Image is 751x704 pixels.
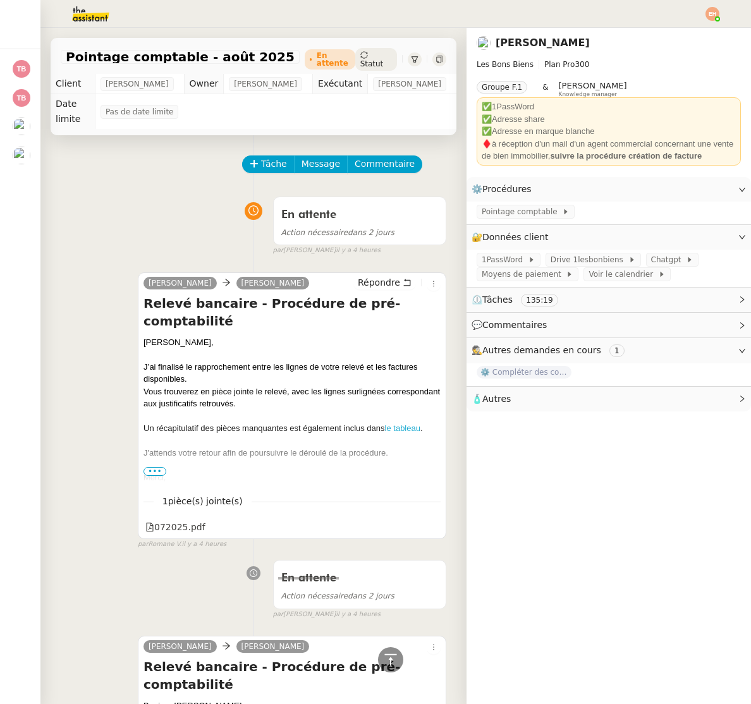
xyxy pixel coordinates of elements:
[705,7,719,21] img: svg
[482,268,566,281] span: Moyens de paiement
[544,60,575,69] span: Plan Pro
[482,320,547,330] span: Commentaires
[181,539,226,550] span: il y a 4 heures
[138,539,226,550] small: Romane V.
[467,313,751,337] div: 💬Commentaires
[355,157,415,171] span: Commentaire
[66,51,295,63] span: Pointage comptable - août 2025
[143,336,441,349] div: [PERSON_NAME],
[575,60,589,69] span: 300
[143,658,441,693] h4: Relevé bancaire - Procédure de pré-comptabilité
[143,471,441,484] div: Merci,
[472,394,511,404] span: 🧴
[13,89,30,107] img: svg
[236,641,310,652] a: [PERSON_NAME]
[281,592,394,600] span: dans 2 jours
[143,277,217,289] a: [PERSON_NAME]
[347,155,422,173] button: Commentaire
[51,74,95,94] td: Client
[467,288,751,312] div: ⏲️Tâches 135:19
[281,573,336,584] span: En attente
[168,496,243,506] span: pièce(s) jointe(s)
[336,609,381,620] span: il y a 4 heures
[477,366,571,379] span: ⚙️ Compléter des compromis de vente
[472,345,630,355] span: 🕵️
[143,294,441,330] h4: Relevé bancaire - Procédure de pré-comptabilité
[589,268,657,281] span: Voir le calendrier
[496,37,590,49] a: [PERSON_NAME]
[281,209,336,221] span: En attente
[378,78,441,90] span: [PERSON_NAME]
[482,184,532,194] span: Procédures
[145,520,205,535] div: 072025.pdf
[13,147,30,164] img: users%2F0v3yA2ZOZBYwPN7V38GNVTYjOQj1%2Favatar%2Fa58eb41e-cbb7-4128-9131-87038ae72dcb
[51,94,95,129] td: Date limite
[242,155,295,173] button: Tâche
[294,155,348,173] button: Message
[138,539,149,550] span: par
[482,100,736,113] div: ✅1PassWord
[482,232,549,242] span: Données client
[273,609,381,620] small: [PERSON_NAME]
[472,320,553,330] span: 💬
[559,91,618,98] span: Knowledge manager
[542,81,548,97] span: &
[336,245,381,256] span: il y a 4 heures
[482,125,736,138] div: ✅Adresse en marque blanche
[358,276,400,289] span: Répondre
[317,52,350,67] div: En attente
[472,294,568,305] span: ⏲️
[312,74,367,94] td: Exécutant
[559,81,627,97] app-user-label: Knowledge manager
[482,294,513,305] span: Tâches
[143,467,166,476] span: •••
[550,151,702,161] strong: suivre la procédure création de facture
[273,245,381,256] small: [PERSON_NAME]
[106,78,169,90] span: [PERSON_NAME]
[261,157,287,171] span: Tâche
[106,106,174,118] span: Pas de date limite
[353,276,416,289] button: Répondre
[273,245,284,256] span: par
[472,182,537,197] span: ⚙️
[482,113,736,126] div: ✅Adresse share
[281,228,348,237] span: Action nécessaire
[521,294,558,306] nz-tag: 135:19
[360,59,384,68] span: Statut
[184,74,224,94] td: Owner
[467,338,751,363] div: 🕵️Autres demandes en cours 1
[143,447,441,459] div: J'attends votre retour afin de poursuivre le déroulé de la procédure.
[13,118,30,135] img: users%2FxcSDjHYvjkh7Ays4vB9rOShue3j1%2Favatar%2Fc5852ac1-ab6d-4275-813a-2130981b2f82
[281,592,348,600] span: Action nécessaire
[482,253,528,266] span: 1PassWord
[143,422,441,435] div: Un récapitulatif des pièces manquantes est également inclus dans .
[143,361,441,385] div: J’ai finalisé le rapprochement entre les lignes de votre relevé et les factures disponibles.
[477,36,491,50] img: users%2FABbKNE6cqURruDjcsiPjnOKQJp72%2Favatar%2F553dd27b-fe40-476d-bebb-74bc1599d59c
[302,157,340,171] span: Message
[467,177,751,202] div: ⚙️Procédures
[273,609,284,620] span: par
[477,81,527,94] nz-tag: Groupe F.1
[551,253,628,266] span: Drive 1lesbonbiens
[467,387,751,411] div: 🧴Autres
[651,253,687,266] span: Chatgpt
[559,81,627,90] span: [PERSON_NAME]
[467,225,751,250] div: 🔐Données client
[482,394,511,404] span: Autres
[482,138,736,162] div: ♦️à réception d'un mail d'un agent commercial concernant une vente de bien immobilier,
[143,641,217,652] a: [PERSON_NAME]
[234,78,297,90] span: [PERSON_NAME]
[477,60,534,69] span: Les Bons Biens
[482,345,601,355] span: Autres demandes en cours
[236,277,310,289] a: [PERSON_NAME]
[482,205,562,218] span: Pointage comptable
[154,494,252,509] span: 1
[143,385,441,410] div: Vous trouverez en pièce jointe le relevé, avec les lignes surlignées correspondant aux justificat...
[385,423,420,433] a: le tableau
[472,230,554,245] span: 🔐
[13,60,30,78] img: svg
[281,228,394,237] span: dans 2 jours
[609,344,625,357] nz-tag: 1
